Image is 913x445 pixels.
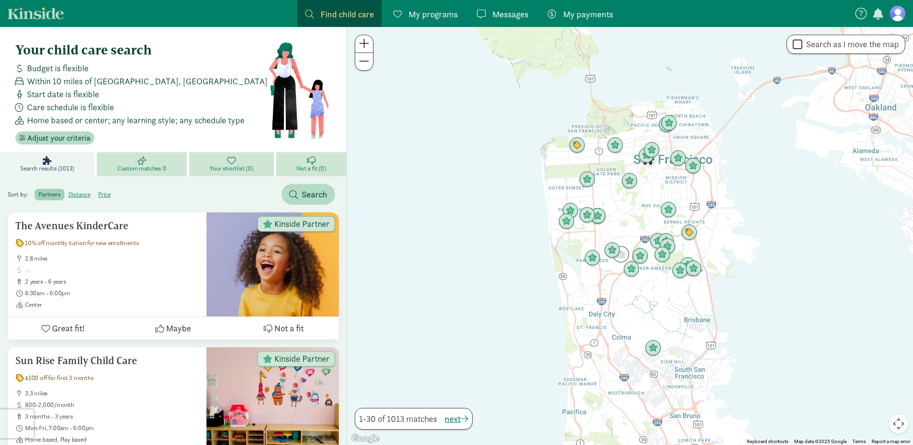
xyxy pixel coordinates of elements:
span: 10% off monthly tuition for new enrollments [25,239,139,247]
div: Click to see details [658,233,674,249]
img: Google [349,432,381,445]
span: 3 months - 3 years [25,413,199,420]
span: Home based or center; any learning style; any schedule type [27,114,244,127]
span: Center [25,301,199,309]
div: Click to see details [660,202,677,218]
span: Not a fit (0) [296,165,326,172]
button: Keyboard shortcuts [747,438,788,445]
div: Click to see details [643,142,660,158]
span: Sort by: [8,190,33,198]
span: Kinside Partner [274,220,330,228]
div: Click to see details [604,242,620,259]
div: Click to see details [579,207,595,223]
div: Click to see details [562,203,579,219]
h5: Sun Rise Family Child Care [15,355,199,366]
span: My programs [409,8,458,21]
a: Terms [852,439,866,444]
a: Not a fit (0) [276,152,347,176]
span: My payments [563,8,613,21]
button: Adjust your criteria [15,131,94,145]
div: Click to see details [670,150,686,167]
a: Kinside [8,7,64,19]
span: Messages [492,8,528,21]
button: Maybe [118,317,228,340]
a: Your shortlist (0) [189,152,276,176]
span: Care schedule is flexible [27,101,114,114]
span: Budget is flexible [27,62,89,75]
span: 2 years - 6 years [25,278,199,286]
div: Click to see details [632,248,648,264]
span: Start date is flexible [27,88,99,101]
label: partners [35,189,64,200]
span: 800-2,000/month [25,401,199,409]
div: Click to see details [685,261,702,277]
a: Custom matches 0 [97,152,189,176]
span: Kinside Partner [274,354,330,363]
span: Search results (1013) [20,165,74,172]
div: Click to see details [613,246,629,262]
div: Click to see details [650,233,666,249]
div: Click to see details [590,208,606,224]
span: Within 10 miles of [GEOGRAPHIC_DATA], [GEOGRAPHIC_DATA] [27,75,268,88]
label: distance [64,189,94,200]
button: Search [282,184,335,205]
span: Adjust your criteria [27,132,90,144]
div: Click to see details [645,340,661,356]
span: Your shortlist (0) [209,165,253,172]
div: Click to see details [584,250,601,266]
span: $100 off for first 3 months [25,374,94,382]
span: 3.3 miles [25,390,199,397]
div: Click to see details [579,171,595,188]
label: Search as I move the map [802,39,899,50]
span: Search [302,188,327,201]
div: Click to see details [621,173,638,189]
a: Report a map error [872,439,910,444]
span: 6:30am - 6:00pm [25,289,199,297]
span: 1-30 of 1013 matches [359,412,437,425]
span: Home based, Play based [25,436,199,444]
h4: Your child care search [15,42,268,58]
span: Map data ©2025 Google [794,439,847,444]
span: Great fit! [52,322,85,335]
div: Click to see details [558,213,575,230]
div: Click to see details [685,158,701,174]
div: Click to see details [659,238,676,255]
span: Find child care [321,8,374,21]
div: Click to see details [661,115,677,131]
label: price [94,189,115,200]
div: Click to see details [681,224,697,241]
h5: The Avenues KinderCare [15,220,199,232]
div: Click to see details [658,117,675,133]
button: Map camera controls [889,414,908,433]
span: Mon-Fri, 7:00am - 6:00pm [25,424,199,432]
span: 2.8 miles [25,255,199,262]
button: Not a fit [229,317,339,340]
span: Maybe [166,322,191,335]
div: Click to see details [638,147,655,164]
div: Click to see details [569,137,585,154]
a: Open this area in Google Maps (opens a new window) [349,432,381,445]
button: Great fit! [8,317,118,340]
div: Click to see details [607,137,623,154]
button: next [445,412,468,425]
div: Click to see details [672,262,688,279]
div: Click to see details [654,247,670,263]
span: Not a fit [274,322,304,335]
div: Click to see details [623,261,640,277]
div: Click to see details [680,257,696,274]
span: Custom matches 0 [117,165,167,172]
